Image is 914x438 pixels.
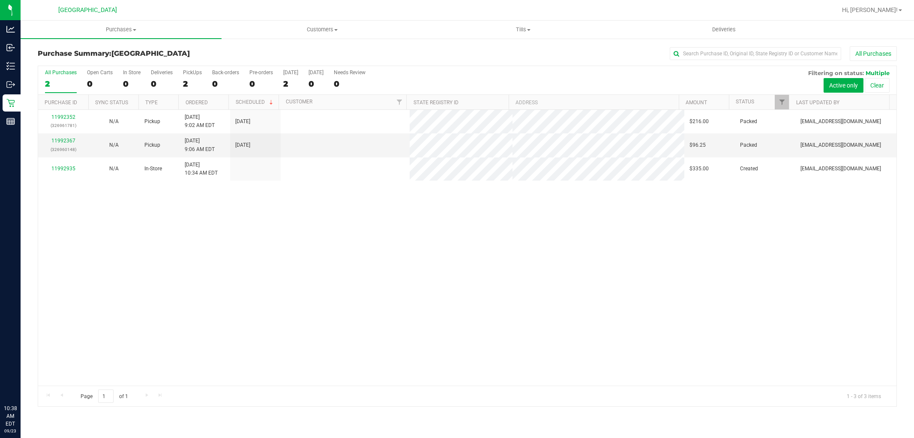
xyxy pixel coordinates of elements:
h3: Purchase Summary: [38,50,324,57]
a: State Registry ID [414,100,458,106]
inline-svg: Analytics [6,25,15,33]
iframe: Resource center unread badge [25,368,36,378]
inline-svg: Inbound [6,43,15,52]
a: 11992935 [51,166,75,172]
a: Status [736,99,754,105]
span: Not Applicable [109,118,119,124]
iframe: Resource center [9,369,34,395]
span: In-Store [144,165,162,173]
span: $96.25 [689,141,706,149]
span: Packed [740,118,757,126]
inline-svg: Outbound [6,80,15,89]
a: Purchases [21,21,222,39]
span: Not Applicable [109,166,119,172]
span: Packed [740,141,757,149]
div: PickUps [183,69,202,76]
div: 0 [249,79,273,89]
div: In Store [123,69,141,76]
span: [DATE] 10:34 AM EDT [185,161,218,177]
div: 0 [309,79,324,89]
div: 0 [151,79,173,89]
p: 09/23 [4,428,17,434]
a: Tills [423,21,623,39]
span: [DATE] 9:02 AM EDT [185,113,215,130]
span: $216.00 [689,118,709,126]
a: Purchase ID [45,100,77,106]
div: Back-orders [212,69,239,76]
span: [GEOGRAPHIC_DATA] [58,6,117,14]
a: Sync Status [95,100,128,106]
span: [EMAIL_ADDRESS][DOMAIN_NAME] [800,141,881,149]
inline-svg: Inventory [6,62,15,70]
div: [DATE] [283,69,298,76]
a: Customers [222,21,423,39]
button: All Purchases [850,46,897,61]
div: 2 [45,79,77,89]
span: Not Applicable [109,142,119,148]
a: Type [145,100,158,106]
div: All Purchases [45,69,77,76]
p: (326960148) [43,145,84,154]
div: 2 [183,79,202,89]
span: 1 - 3 of 3 items [840,390,888,402]
div: 0 [87,79,113,89]
span: Pickup [144,141,160,149]
span: [GEOGRAPHIC_DATA] [111,49,190,57]
span: Page of 1 [73,390,135,403]
a: Customer [286,99,312,105]
button: N/A [109,165,119,173]
a: Amount [686,100,707,106]
span: Purchases [21,26,222,33]
span: Hi, [PERSON_NAME]! [842,6,898,13]
span: Filtering on status: [808,69,864,76]
button: Active only [824,78,863,93]
a: Last Updated By [796,100,839,106]
div: Pre-orders [249,69,273,76]
span: Multiple [866,69,890,76]
inline-svg: Reports [6,117,15,126]
a: Filter [392,95,406,109]
input: Search Purchase ID, Original ID, State Registry ID or Customer Name... [670,47,841,60]
a: Scheduled [236,99,275,105]
span: [DATE] 9:06 AM EDT [185,137,215,153]
span: Customers [222,26,422,33]
div: 0 [212,79,239,89]
p: 10:38 AM EDT [4,405,17,428]
p: (326961781) [43,121,84,130]
button: N/A [109,141,119,149]
span: Deliveries [701,26,747,33]
a: Ordered [186,100,208,106]
span: Pickup [144,118,160,126]
div: Deliveries [151,69,173,76]
div: Open Carts [87,69,113,76]
a: 11992367 [51,138,75,144]
div: 0 [123,79,141,89]
button: Clear [865,78,890,93]
span: Tills [423,26,623,33]
div: [DATE] [309,69,324,76]
span: [EMAIL_ADDRESS][DOMAIN_NAME] [800,118,881,126]
span: [DATE] [235,141,250,149]
a: 11992352 [51,114,75,120]
span: Created [740,165,758,173]
input: 1 [98,390,114,403]
div: 2 [283,79,298,89]
a: Filter [775,95,789,109]
div: 0 [334,79,366,89]
span: $335.00 [689,165,709,173]
button: N/A [109,118,119,126]
th: Address [509,95,679,110]
div: Needs Review [334,69,366,76]
span: [EMAIL_ADDRESS][DOMAIN_NAME] [800,165,881,173]
span: [DATE] [235,118,250,126]
a: Deliveries [623,21,824,39]
inline-svg: Retail [6,99,15,107]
